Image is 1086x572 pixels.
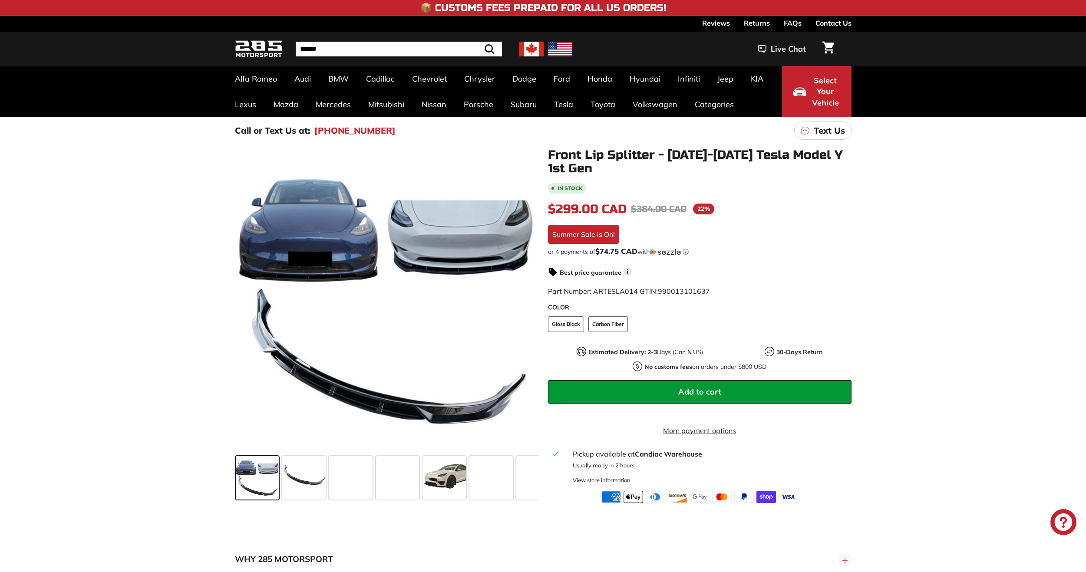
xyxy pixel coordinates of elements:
[702,16,730,30] a: Reviews
[320,66,357,92] a: BMW
[742,66,772,92] a: KIA
[776,348,822,356] strong: 30-Days Return
[709,66,742,92] a: Jeep
[658,287,710,296] span: 990013101637
[771,43,806,55] span: Live Chat
[815,16,852,30] a: Contact Us
[235,39,283,59] img: Logo_285_Motorsport_areodynamics_components
[413,92,455,117] a: Nissan
[693,204,714,214] span: 22%
[712,491,732,503] img: master
[784,16,802,30] a: FAQs
[296,42,502,56] input: Search
[746,38,817,60] button: Live Chat
[548,148,852,175] h1: Front Lip Splitter - [DATE]-[DATE] Tesla Model Y 1st Gen
[548,247,852,256] div: or 4 payments of$74.75 CADwithSezzle Click to learn more about Sezzle
[403,66,456,92] a: Chevrolet
[782,66,852,117] button: Select Your Vehicle
[455,92,502,117] a: Porsche
[690,491,710,503] img: google_pay
[756,491,776,503] img: shopify_pay
[548,247,852,256] div: or 4 payments of with
[624,92,686,117] a: Volkswagen
[265,92,307,117] a: Mazda
[669,66,709,92] a: Infiniti
[286,66,320,92] a: Audi
[307,92,360,117] a: Mercedes
[548,225,619,244] div: Summer Sale is On!
[548,380,852,404] button: Add to cart
[504,66,545,92] a: Dodge
[588,348,657,356] strong: Estimated Delivery: 2-3
[621,66,669,92] a: Hyundai
[624,268,632,276] span: i
[668,491,687,503] img: discover
[226,92,265,117] a: Lexus
[734,491,754,503] img: paypal
[601,491,621,503] img: american_express
[582,92,624,117] a: Toyota
[573,449,846,459] div: Pickup available at
[226,66,286,92] a: Alfa Romeo
[579,66,621,92] a: Honda
[420,3,666,13] h4: 📦 Customs Fees Prepaid for All US Orders!
[573,476,630,484] div: View store information
[357,66,403,92] a: Cadillac
[794,122,852,140] a: Text Us
[456,66,504,92] a: Chrysler
[814,124,845,137] p: Text Us
[573,461,846,470] p: Usually ready in 2 hours
[744,16,770,30] a: Returns
[811,75,840,108] span: Select Your Vehicle
[235,124,310,137] p: Call or Text Us at:
[678,387,721,397] span: Add to cart
[548,303,852,312] label: COLOR
[624,491,643,503] img: apple_pay
[502,92,545,117] a: Subaru
[686,92,743,117] a: Categories
[595,247,637,256] span: $74.75 CAD
[548,425,852,436] a: More payment options
[548,287,710,296] span: Part Number: ARTESLA014 GTIN:
[779,491,798,503] img: visa
[644,363,692,371] strong: No customs fees
[817,34,839,64] a: Cart
[650,248,681,256] img: Sezzle
[1048,509,1079,537] inbox-online-store-chat: Shopify online store chat
[548,202,627,217] span: $299.00 CAD
[644,362,766,371] p: on orders under $800 USD
[545,66,579,92] a: Ford
[646,491,665,503] img: diners_club
[588,348,703,357] p: Days (Can & US)
[545,92,582,117] a: Tesla
[558,186,582,191] b: In stock
[560,269,621,276] strong: Best price guarantee
[360,92,413,117] a: Mitsubishi
[635,450,702,458] strong: Candiac Warehouse
[631,204,687,214] span: $384.00 CAD
[314,124,396,137] a: [PHONE_NUMBER]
